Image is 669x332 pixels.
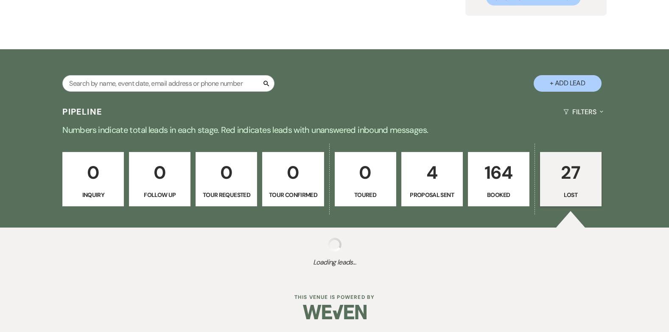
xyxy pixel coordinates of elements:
p: 0 [68,158,118,187]
a: 0Toured [335,152,396,206]
p: Proposal Sent [407,190,457,200]
button: Filters [560,101,606,123]
a: 164Booked [468,152,529,206]
p: Follow Up [134,190,185,200]
p: 4 [407,158,457,187]
p: Inquiry [68,190,118,200]
input: Search by name, event date, email address or phone number [62,75,274,92]
a: 0Tour Requested [196,152,257,206]
p: Tour Requested [201,190,252,200]
a: 0Tour Confirmed [262,152,324,206]
h3: Pipeline [62,106,102,118]
a: 0Follow Up [129,152,190,206]
p: 0 [340,158,391,187]
p: Numbers indicate total leads in each stage. Red indicates leads with unanswered inbound messages. [29,123,640,137]
p: 0 [134,158,185,187]
button: + Add Lead [534,75,602,92]
p: Booked [473,190,524,200]
p: 164 [473,158,524,187]
p: 0 [268,158,318,187]
p: Toured [340,190,391,200]
span: Loading leads... [34,257,635,267]
p: Lost [546,190,596,200]
p: Tour Confirmed [268,190,318,200]
img: loading spinner [328,238,341,251]
a: 4Proposal Sent [401,152,463,206]
img: Weven Logo [303,297,367,327]
p: 0 [201,158,252,187]
a: 27Lost [540,152,602,206]
p: 27 [546,158,596,187]
a: 0Inquiry [62,152,124,206]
